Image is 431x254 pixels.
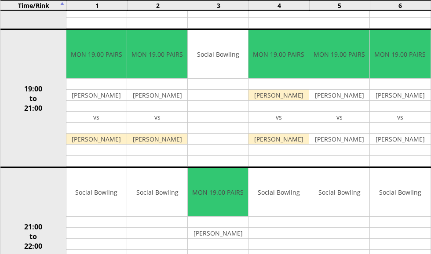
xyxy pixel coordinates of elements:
td: vs [309,112,369,123]
td: MON 19.00 PAIRS [248,30,309,79]
td: [PERSON_NAME] [309,134,369,145]
td: vs [66,112,127,123]
td: vs [370,112,430,123]
td: Social Bowling [309,168,369,217]
td: Time/Rink [1,0,67,11]
td: MON 19.00 PAIRS [66,30,127,79]
td: vs [248,112,309,123]
td: 1 [67,0,128,11]
td: [PERSON_NAME] [66,134,127,145]
td: 6 [370,0,431,11]
td: MON 19.00 PAIRS [188,168,248,217]
td: 3 [188,0,249,11]
td: [PERSON_NAME] [248,134,309,145]
td: [PERSON_NAME] [127,134,187,145]
td: [PERSON_NAME] [66,90,127,101]
td: Social Bowling [370,168,430,217]
td: MON 19.00 PAIRS [309,30,369,79]
td: MON 19.00 PAIRS [370,30,430,79]
td: [PERSON_NAME] [188,228,248,239]
td: [PERSON_NAME] [309,90,369,101]
td: [PERSON_NAME] [248,90,309,101]
td: 4 [249,0,310,11]
td: [PERSON_NAME] [370,90,430,101]
td: [PERSON_NAME] [127,90,187,101]
td: MON 19.00 PAIRS [127,30,187,79]
td: 19:00 to 21:00 [0,29,66,167]
td: Social Bowling [66,168,127,217]
td: 2 [128,0,188,11]
td: Social Bowling [188,30,248,79]
td: [PERSON_NAME] [370,134,430,145]
td: Social Bowling [248,168,309,217]
td: Social Bowling [127,168,187,217]
td: 5 [310,0,370,11]
td: vs [127,112,187,123]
